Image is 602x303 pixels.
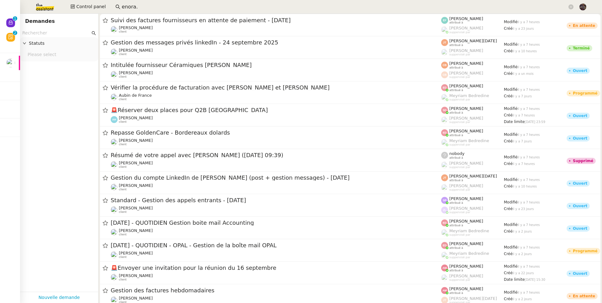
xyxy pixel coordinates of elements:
[39,294,80,301] a: Nouvelle demande
[441,71,504,79] app-user-label: suppervisé par
[449,134,463,137] span: attribué à
[441,151,504,159] app-user-label: attribué à
[441,16,504,24] app-user-label: attribué à
[449,229,489,233] span: Meyriam Bedredine
[513,185,537,188] span: il y a 10 heures
[449,241,483,246] span: [PERSON_NAME]
[119,206,153,210] span: [PERSON_NAME]
[111,265,441,271] span: Envoyer une invitation pour la réunion du 16 septembre
[449,116,483,121] span: [PERSON_NAME]
[29,40,96,47] span: Statuts
[111,288,441,293] span: Gestion des factures hebdomadaires
[449,84,483,88] span: [PERSON_NAME]
[573,294,595,298] div: En attente
[441,274,504,282] app-user-label: suppervisé par
[573,182,587,185] div: Ouvert
[441,252,448,259] img: users%2FaellJyylmXSg4jqeVbanehhyYJm1%2Favatar%2Fprofile-pic%20(4).png
[513,49,537,53] span: il y a 10 heures
[449,174,497,178] span: [PERSON_NAME][DATE]
[119,210,127,214] span: client
[122,3,567,11] input: Rechercher
[111,48,441,56] app-user-detailed-label: client
[449,53,470,56] span: suppervisé par
[518,65,540,69] span: il y a 7 heures
[119,228,153,233] span: [PERSON_NAME]
[119,183,153,188] span: [PERSON_NAME]
[449,251,489,256] span: Meyriam Bedredine
[449,31,470,34] span: suppervisé par
[119,53,127,56] span: client
[111,130,441,136] span: Repasse GoldenCare - Bordereaux dolards
[441,242,448,249] img: svg
[513,140,532,143] span: il y a 7 jours
[504,106,518,111] span: Modifié
[449,89,463,92] span: attribué à
[504,26,513,31] span: Créé
[504,87,518,92] span: Modifié
[441,106,504,114] app-user-label: attribué à
[504,277,525,282] span: Date limite
[111,107,118,113] span: 🚨
[513,27,534,30] span: il y a 23 jours
[119,25,153,30] span: [PERSON_NAME]
[449,121,470,124] span: suppervisé par
[573,91,598,95] div: Programmé
[504,252,513,256] span: Créé
[441,71,448,78] img: svg
[111,161,441,169] app-user-detailed-label: client
[504,94,513,98] span: Créé
[14,16,16,22] p: 1
[573,204,587,208] div: Ouvert
[441,206,504,214] app-user-label: suppervisé par
[111,25,441,33] app-user-detailed-label: client
[449,151,464,156] span: nobody
[579,3,586,10] img: 2af2e8ed-4e7a-4339-b054-92d163d57814
[504,155,518,159] span: Modifié
[449,206,483,211] span: [PERSON_NAME]
[111,228,441,236] app-user-detailed-label: client
[111,243,441,248] span: [DATE] - QUOTIDIEN - OPAL - Gestion de la boîte mail OPAL
[573,136,587,140] div: Ouvert
[111,93,441,101] app-user-detailed-label: client
[111,206,441,214] app-user-detailed-label: client
[441,174,504,182] app-user-label: attribué à
[111,229,118,236] img: users%2Fa6PbEmLwvGXylUqKytRPpDpAx153%2Favatar%2Ffanny.png
[449,111,463,115] span: attribué à
[504,20,518,24] span: Modifié
[504,65,518,69] span: Modifié
[111,49,118,55] img: users%2F37wbV9IbQuXMU0UH0ngzBXzaEe12%2Favatar%2Fcba66ece-c48a-48c8-9897-a2adc1834457
[111,251,441,259] app-user-detailed-label: client
[513,271,534,275] span: il y a 22 jours
[119,143,127,146] span: client
[513,72,534,75] span: il y a un mois
[449,269,463,272] span: attribué à
[518,20,540,24] span: il y a 7 heures
[513,114,535,117] span: il y a 7 heures
[119,233,127,236] span: client
[441,264,504,272] app-user-label: attribué à
[518,223,540,227] span: il y a 7 heures
[441,183,504,192] app-user-label: suppervisé par
[573,46,590,50] div: Terminé
[111,40,441,45] span: Gestion des messages privés linkedIn - 24 septembre 2025
[111,183,441,191] app-user-detailed-label: client
[449,61,483,66] span: [PERSON_NAME]
[441,107,448,114] img: svg
[449,106,483,111] span: [PERSON_NAME]
[119,116,153,120] span: [PERSON_NAME]
[449,16,483,21] span: [PERSON_NAME]
[111,85,441,90] span: Vérifier la procédure de facturation avec [PERSON_NAME] et [PERSON_NAME]
[441,138,504,146] app-user-label: suppervisé par
[441,49,448,56] img: users%2FoFdbodQ3TgNoWt9kP3GXAs5oaCq1%2Favatar%2Fprofile-pic.png
[111,152,441,158] span: Résumé de votre appel avec [PERSON_NAME] ([DATE] 09:39)
[111,161,118,168] img: users%2FW4OQjB9BRtYK2an7yusO0WsYLsD3%2Favatar%2F28027066-518b-424c-8476-65f2e549ac29
[449,143,470,146] span: suppervisé par
[449,233,470,237] span: suppervisé par
[20,37,98,49] div: Statuts
[441,251,504,259] app-user-label: suppervisé par
[525,120,545,124] span: [DATE] 23:59
[573,272,587,275] div: Ouvert
[119,75,127,79] span: client
[441,174,448,181] img: svg
[119,138,153,143] span: [PERSON_NAME]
